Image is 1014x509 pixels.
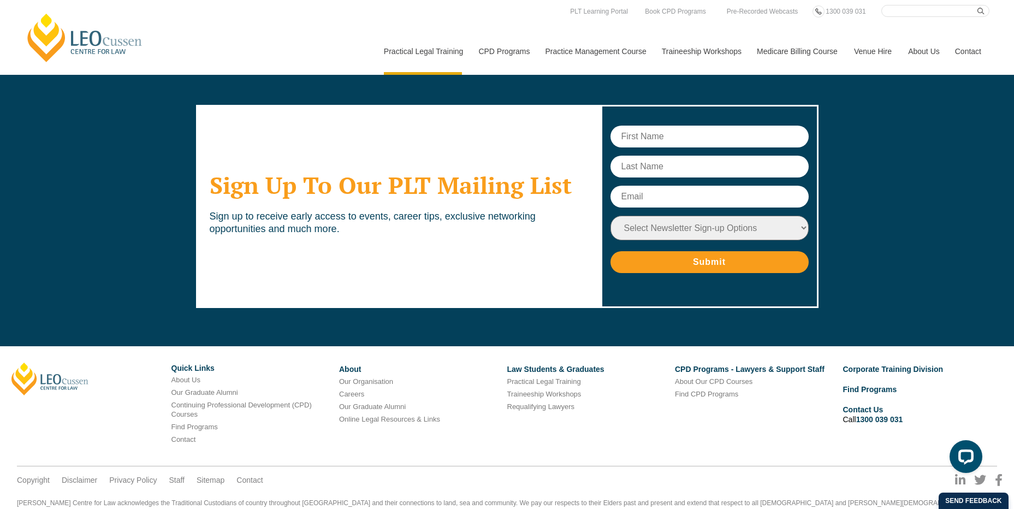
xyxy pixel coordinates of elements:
[610,156,809,177] input: Last Name
[947,28,989,75] a: Contact
[823,5,868,17] a: 1300 039 031
[843,365,944,374] a: Corporate Training Division
[654,28,749,75] a: Traineeship Workshops
[339,377,393,386] a: Our Organisation
[537,28,654,75] a: Practice Management Course
[339,365,361,374] a: About
[11,363,88,395] a: [PERSON_NAME]
[339,415,440,423] a: Online Legal Resources & Links
[846,28,900,75] a: Venue Hire
[507,390,582,398] a: Traineeship Workshops
[610,216,809,240] select: Newsletter Sign-up Options
[675,377,752,386] a: About Our CPD Courses
[17,475,50,485] a: Copyright
[724,5,801,17] a: Pre-Recorded Webcasts
[109,475,157,485] a: Privacy Policy
[169,475,185,485] a: Staff
[843,405,883,414] a: Contact Us
[610,251,809,273] input: Submit
[171,435,196,443] a: Contact
[843,385,897,394] a: Find Programs
[210,171,587,199] h2: Sign Up To Our PLT Mailing List
[171,364,331,372] h6: Quick Links
[339,403,406,411] a: Our Graduate Alumni
[900,28,947,75] a: About Us
[62,475,97,485] a: Disclaimer
[675,365,825,374] a: CPD Programs - Lawyers & Support Staff
[171,401,312,418] a: Continuing Professional Development (CPD) Courses
[642,5,708,17] a: Book CPD Programs
[171,376,200,384] a: About Us
[610,186,809,208] input: Email
[25,12,145,63] a: [PERSON_NAME] Centre for Law
[507,403,575,411] a: Requalifying Lawyers
[197,475,224,485] a: Sitemap
[675,390,738,398] a: Find CPD Programs
[749,28,846,75] a: Medicare Billing Course
[171,388,238,396] a: Our Graduate Alumni
[376,28,471,75] a: Practical Legal Training
[507,377,581,386] a: Practical Legal Training
[236,475,263,485] a: Contact
[941,436,987,482] iframe: LiveChat chat widget
[567,5,631,17] a: PLT Learning Portal
[507,365,604,374] a: Law Students & Graduates
[826,8,865,15] span: 1300 039 031
[843,403,1003,426] li: Call
[171,423,218,431] a: Find Programs
[339,390,364,398] a: Careers
[856,415,903,424] a: 1300 039 031
[610,126,809,147] input: First Name
[210,210,587,236] p: Sign up to receive early access to events, career tips, exclusive networking opportunities and mu...
[470,28,537,75] a: CPD Programs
